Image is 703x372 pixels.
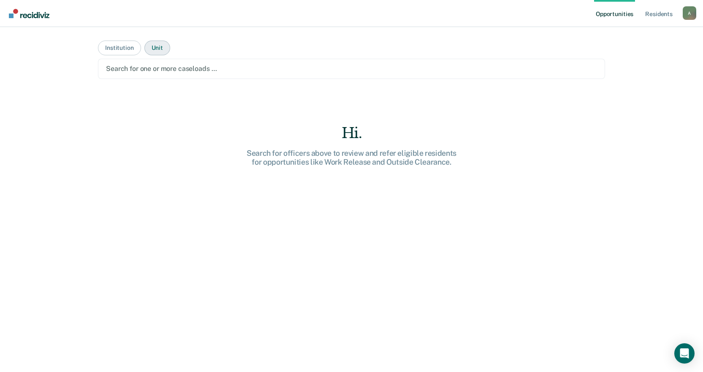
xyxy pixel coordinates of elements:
[217,125,487,142] div: Hi.
[674,343,695,364] div: Open Intercom Messenger
[683,6,696,20] div: A
[683,6,696,20] button: Profile dropdown button
[144,41,170,55] button: Unit
[9,9,49,18] img: Recidiviz
[217,149,487,167] div: Search for officers above to review and refer eligible residents for opportunities like Work Rele...
[98,41,141,55] button: Institution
